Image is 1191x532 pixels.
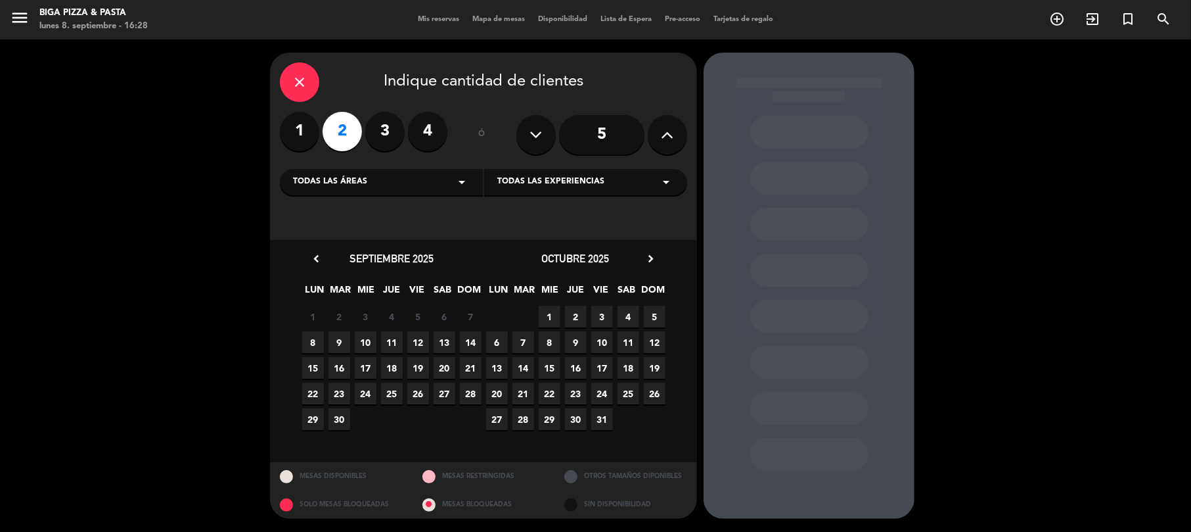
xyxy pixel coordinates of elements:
[323,112,362,151] label: 2
[488,282,510,304] span: LUN
[328,408,350,430] span: 30
[539,357,560,379] span: 15
[512,408,534,430] span: 28
[355,331,376,353] span: 10
[591,408,613,430] span: 31
[512,357,534,379] span: 14
[460,383,482,404] span: 28
[39,7,148,20] div: Biga Pizza & Pasta
[434,306,455,327] span: 6
[328,357,350,379] span: 16
[539,383,560,404] span: 22
[349,252,434,265] span: septiembre 2025
[304,282,326,304] span: LUN
[411,16,466,23] span: Mis reservas
[554,462,697,491] div: OTROS TAMAÑOS DIPONIBLES
[514,282,535,304] span: MAR
[486,408,508,430] span: 27
[434,357,455,379] span: 20
[539,408,560,430] span: 29
[407,383,429,404] span: 26
[539,331,560,353] span: 8
[381,383,403,404] span: 25
[39,20,148,33] div: lunes 8. septiembre - 16:28
[539,306,560,327] span: 1
[407,357,429,379] span: 19
[365,112,405,151] label: 3
[270,491,413,519] div: SOLO MESAS BLOQUEADAS
[461,112,503,158] div: ó
[644,383,665,404] span: 26
[328,383,350,404] span: 23
[302,357,324,379] span: 15
[280,62,687,102] div: Indique cantidad de clientes
[408,112,447,151] label: 4
[381,331,403,353] span: 11
[539,282,561,304] span: MIE
[1049,11,1065,27] i: add_circle_outline
[594,16,658,23] span: Lista de Espera
[460,357,482,379] span: 21
[658,16,707,23] span: Pre-acceso
[293,176,367,189] span: Todas las áreas
[1085,11,1100,27] i: exit_to_app
[1156,11,1171,27] i: search
[565,282,587,304] span: JUE
[292,74,307,90] i: close
[381,282,403,304] span: JUE
[565,331,587,353] span: 9
[407,282,428,304] span: VIE
[658,174,674,190] i: arrow_drop_down
[591,357,613,379] span: 17
[531,16,594,23] span: Disponibilidad
[497,176,604,189] span: Todas las experiencias
[486,331,508,353] span: 6
[565,383,587,404] span: 23
[554,491,697,519] div: SIN DISPONIBILIDAD
[355,357,376,379] span: 17
[707,16,780,23] span: Tarjetas de regalo
[591,331,613,353] span: 10
[328,306,350,327] span: 2
[618,357,639,379] span: 18
[616,282,638,304] span: SAB
[413,462,555,491] div: MESAS RESTRINGIDAS
[458,282,480,304] span: DOM
[642,282,663,304] span: DOM
[302,306,324,327] span: 1
[565,408,587,430] span: 30
[644,331,665,353] span: 12
[270,462,413,491] div: MESAS DISPONIBLES
[618,383,639,404] span: 25
[10,8,30,32] button: menu
[302,331,324,353] span: 8
[434,331,455,353] span: 13
[512,331,534,353] span: 7
[644,306,665,327] span: 5
[413,491,555,519] div: MESAS BLOQUEADAS
[407,331,429,353] span: 12
[644,357,665,379] span: 19
[454,174,470,190] i: arrow_drop_down
[10,8,30,28] i: menu
[486,357,508,379] span: 13
[644,252,658,266] i: chevron_right
[355,282,377,304] span: MIE
[280,112,319,151] label: 1
[542,252,610,265] span: octubre 2025
[407,306,429,327] span: 5
[591,282,612,304] span: VIE
[565,306,587,327] span: 2
[618,306,639,327] span: 4
[381,357,403,379] span: 18
[328,331,350,353] span: 9
[302,408,324,430] span: 29
[355,306,376,327] span: 3
[355,383,376,404] span: 24
[330,282,351,304] span: MAR
[466,16,531,23] span: Mapa de mesas
[618,331,639,353] span: 11
[486,383,508,404] span: 20
[434,383,455,404] span: 27
[381,306,403,327] span: 4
